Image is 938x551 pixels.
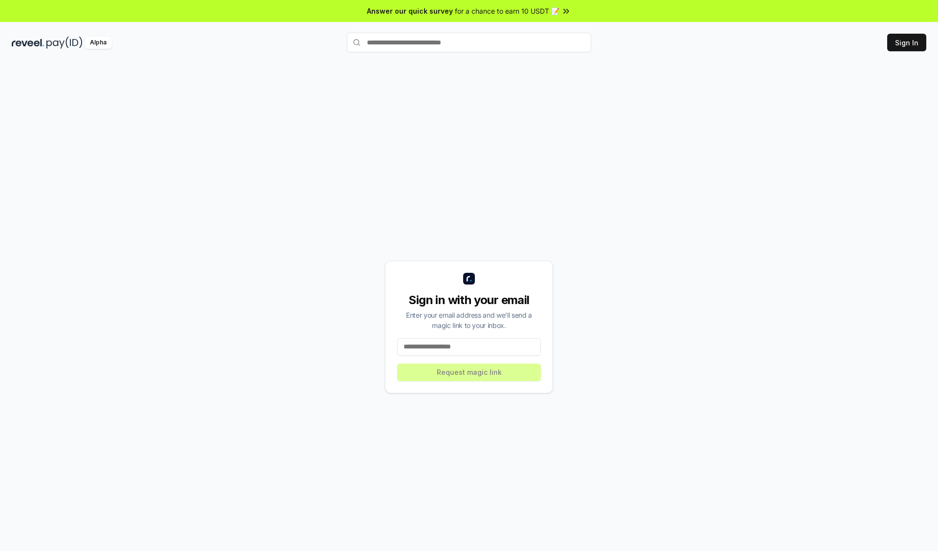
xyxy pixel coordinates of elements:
img: logo_small [463,273,475,285]
button: Sign In [887,34,926,51]
img: reveel_dark [12,37,44,49]
img: pay_id [46,37,83,49]
span: for a chance to earn 10 USDT 📝 [455,6,559,16]
span: Answer our quick survey [367,6,453,16]
div: Enter your email address and we’ll send a magic link to your inbox. [397,310,541,330]
div: Alpha [85,37,112,49]
div: Sign in with your email [397,292,541,308]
